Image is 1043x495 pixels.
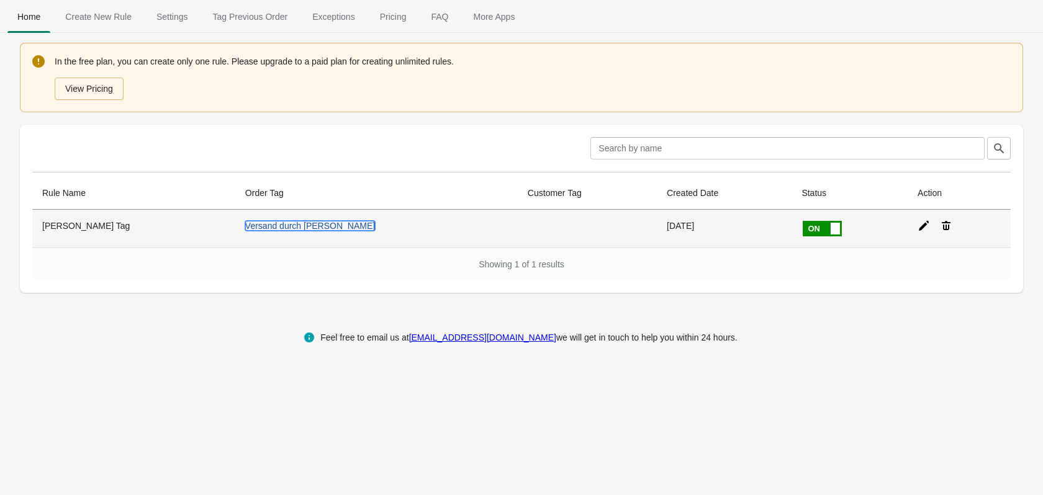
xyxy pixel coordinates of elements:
[55,54,1011,101] div: In the free plan, you can create only one rule. Please upgrade to a paid plan for creating unlimi...
[5,1,53,33] button: Home
[463,6,525,28] span: More Apps
[32,177,235,210] th: Rule Name
[792,177,908,210] th: Status
[657,177,792,210] th: Created Date
[55,6,142,28] span: Create New Rule
[144,1,201,33] button: Settings
[55,78,124,100] button: View Pricing
[518,177,657,210] th: Customer Tag
[657,210,792,247] td: [DATE]
[32,247,1011,280] div: Showing 1 of 1 results
[203,6,298,28] span: Tag Previous Order
[53,1,144,33] button: Create_New_Rule
[409,332,556,342] a: [EMAIL_ADDRESS][DOMAIN_NAME]
[302,6,364,28] span: Exceptions
[908,177,1011,210] th: Action
[370,6,417,28] span: Pricing
[421,6,458,28] span: FAQ
[235,177,518,210] th: Order Tag
[7,6,50,28] span: Home
[32,210,235,247] th: [PERSON_NAME] Tag
[590,137,985,159] input: Search by name
[245,221,375,231] a: Versand durch [PERSON_NAME]
[147,6,198,28] span: Settings
[320,330,738,345] div: Feel free to email us at we will get in touch to help you within 24 hours.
